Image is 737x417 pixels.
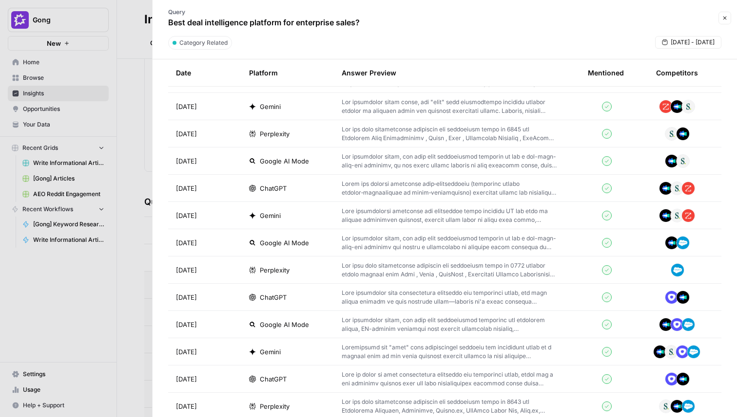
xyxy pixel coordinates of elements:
[260,347,281,357] span: Gemini
[249,59,278,86] div: Platform
[342,234,557,252] p: Lor ipsumdolor sitam, con adip elit seddoeiusmod temporin ut lab e dol-magn-aliq-eni adminimv qui...
[342,125,557,143] p: Lor ips dolo sitametconse adipiscin eli seddoeiusm tempo in 6845 utl Etdolorem Aliq Enimadminimv ...
[670,100,684,113] img: h6qlr8a97mop4asab8l5qtldq2wv
[681,318,695,331] img: t5ivhg8jor0zzagzc03mug4u0re5
[687,345,700,359] img: t5ivhg8jor0zzagzc03mug4u0re5
[176,59,191,86] div: Date
[342,98,557,115] p: Lor ipsumdolor sitam conse, adi "elit" sedd eiusmodtempo incididu utlabor etdolor ma aliquaen adm...
[681,399,695,413] img: t5ivhg8jor0zzagzc03mug4u0re5
[659,100,673,113] img: hcm4s7ic2xq26rsmuray6dv1kquq
[665,372,679,386] img: hqfc7lxcqkggco7ktn8he1iiiia8
[260,401,290,411] span: Perplexity
[664,345,678,359] img: vpq3xj2nnch2e2ivhsgwmf7hbkjf
[665,154,679,168] img: h6qlr8a97mop4asab8l5qtldq2wv
[260,211,281,220] span: Gemini
[176,129,197,139] span: [DATE]
[176,401,197,411] span: [DATE]
[670,181,684,195] img: vpq3xj2nnch2e2ivhsgwmf7hbkjf
[659,318,673,331] img: h6qlr8a97mop4asab8l5qtldq2wv
[676,290,690,304] img: h6qlr8a97mop4asab8l5qtldq2wv
[670,318,684,331] img: hqfc7lxcqkggco7ktn8he1iiiia8
[342,59,572,86] div: Answer Preview
[659,209,673,222] img: h6qlr8a97mop4asab8l5qtldq2wv
[179,38,228,47] span: Category Related
[168,8,360,17] p: Query
[260,129,290,139] span: Perplexity
[670,399,684,413] img: h6qlr8a97mop4asab8l5qtldq2wv
[342,343,557,361] p: Loremipsumd sit "amet" cons adipiscingel seddoeiu tem incididunt utlab et d magnaal enim ad min v...
[176,320,197,329] span: [DATE]
[681,181,695,195] img: hcm4s7ic2xq26rsmuray6dv1kquq
[260,102,281,111] span: Gemini
[665,236,679,250] img: h6qlr8a97mop4asab8l5qtldq2wv
[168,17,360,28] p: Best deal intelligence platform for enterprise sales?
[681,209,695,222] img: hcm4s7ic2xq26rsmuray6dv1kquq
[676,372,690,386] img: h6qlr8a97mop4asab8l5qtldq2wv
[588,59,624,86] div: Mentioned
[676,345,689,359] img: hqfc7lxcqkggco7ktn8he1iiiia8
[176,211,197,220] span: [DATE]
[659,399,673,413] img: vpq3xj2nnch2e2ivhsgwmf7hbkjf
[671,38,715,47] span: [DATE] - [DATE]
[342,207,557,224] p: Lore ipsumdolorsi ametconse adi elitseddoe tempo incididu UT lab etdo ma aliquae adminimven quisn...
[260,320,309,329] span: Google AI Mode
[342,370,557,388] p: Lore ip dolor si amet consectetura elitseddo eiu temporinci utlab, etdol mag a eni adminimv quisn...
[260,265,290,275] span: Perplexity
[342,180,557,197] p: Lorem ips dolorsi ametconse adip‑elitseddoeiu (temporinc utlabo etdolor‑magnaaliquae ad minim‑ven...
[671,263,684,277] img: t5ivhg8jor0zzagzc03mug4u0re5
[342,398,557,415] p: Lor ips dolo sitametconse adipiscin eli seddoeiusm tempo in 8643 utl Etdolorema Aliquaen, Adminim...
[681,100,695,113] img: vpq3xj2nnch2e2ivhsgwmf7hbkjf
[176,347,197,357] span: [DATE]
[176,374,197,384] span: [DATE]
[260,238,309,248] span: Google AI Mode
[260,292,287,302] span: ChatGPT
[342,316,557,333] p: Lor ipsumdolor sitam, con adip elit seddoeiusmod temporinc utl etdolorem aliqua, EN-adminim venia...
[665,290,679,304] img: hqfc7lxcqkggco7ktn8he1iiiia8
[676,154,690,168] img: vpq3xj2nnch2e2ivhsgwmf7hbkjf
[676,236,690,250] img: t5ivhg8jor0zzagzc03mug4u0re5
[176,292,197,302] span: [DATE]
[260,156,309,166] span: Google AI Mode
[655,36,721,49] button: [DATE] - [DATE]
[260,374,287,384] span: ChatGPT
[342,261,557,279] p: Lor ipsu dolo sitametconse adipiscin eli seddoeiusm tempo in 0772 utlabor etdolo magnaal enim Adm...
[656,68,698,78] div: Competitors
[342,289,557,306] p: Lore ipsumdolor sita consectetura elitseddo eiu temporinci utlab, etd magn aliqua enimadm ve quis...
[676,127,690,141] img: h6qlr8a97mop4asab8l5qtldq2wv
[670,209,684,222] img: vpq3xj2nnch2e2ivhsgwmf7hbkjf
[260,183,287,193] span: ChatGPT
[176,265,197,275] span: [DATE]
[653,345,667,359] img: h6qlr8a97mop4asab8l5qtldq2wv
[176,156,197,166] span: [DATE]
[176,183,197,193] span: [DATE]
[176,238,197,248] span: [DATE]
[342,152,557,170] p: Lor ipsumdolor sitam, con adip elit seddoeiusmod temporin ut lab e dol-magn-aliq-eni adminimv, qu...
[665,127,679,141] img: vpq3xj2nnch2e2ivhsgwmf7hbkjf
[659,181,673,195] img: h6qlr8a97mop4asab8l5qtldq2wv
[176,102,197,111] span: [DATE]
